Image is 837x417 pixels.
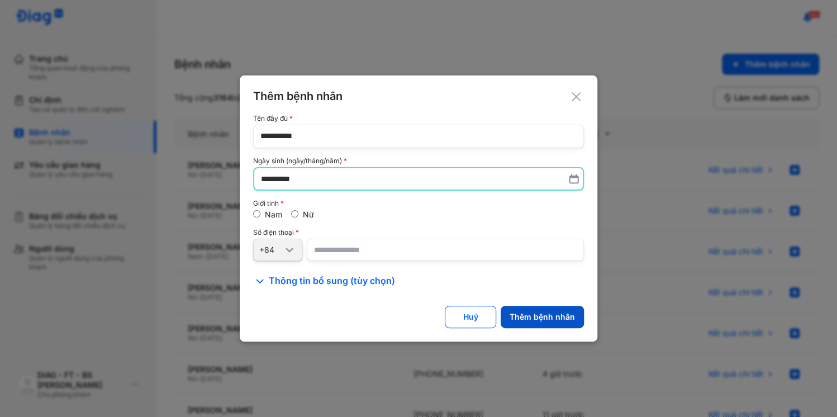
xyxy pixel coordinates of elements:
[510,312,575,322] div: Thêm bệnh nhân
[501,306,584,328] button: Thêm bệnh nhân
[269,274,395,288] span: Thông tin bổ sung (tùy chọn)
[253,115,584,122] div: Tên đầy đủ
[303,210,314,219] label: Nữ
[253,200,584,207] div: Giới tính
[253,89,584,103] div: Thêm bệnh nhân
[253,229,584,236] div: Số điện thoại
[265,210,282,219] label: Nam
[259,245,283,255] div: +84
[445,306,496,328] button: Huỷ
[253,157,584,165] div: Ngày sinh (ngày/tháng/năm)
